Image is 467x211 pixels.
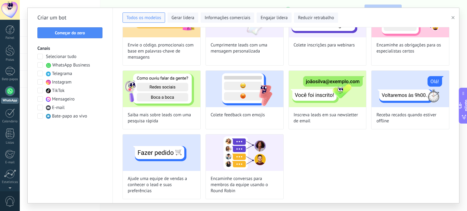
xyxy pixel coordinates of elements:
[37,27,102,38] button: Começar do zero
[52,88,64,94] font: TikTok
[171,15,194,21] font: Gerar lidera
[52,71,72,77] font: Telegrama
[123,134,200,171] img: Ajude uma equipe de vendas a conhecer o lead e suas preferências
[211,176,268,194] font: Encaminhe conversas para membros da equipe usando o Round Robin
[372,71,449,107] img: Receba recados quando estiver offline
[128,42,194,60] font: Envie o código. promocionais com base em palavras-chave de mensagens
[2,119,17,124] font: Calendário
[205,15,250,21] font: Informações comerciais
[6,141,14,145] font: Listas
[37,46,50,51] font: Canais
[298,15,334,21] font: Reduzir retrabalho
[294,42,355,48] font: Colete inscrições para webinars
[55,30,85,36] font: Começar do zero
[126,15,161,21] font: Todos os modelos
[376,42,441,54] font: Encaminhe as obrigações para os especialistas certos
[52,96,74,102] font: Mensageiro
[289,71,366,107] img: Inscreva leads em sua newsletter de email
[3,98,17,103] font: WhatsApp
[123,71,200,107] img: Saiba mais sobre leads com uma pesquisa rápida
[52,62,90,68] font: WhatsApp Business
[128,112,191,124] font: Saiba mais sobre leads com uma pesquisa rápida
[211,42,268,54] font: Cumprimente leads com uma mensagem personalizada
[5,160,14,165] font: E-mail
[5,36,14,40] font: Painel
[46,54,76,60] font: Selecionar tudo
[261,15,288,21] font: Engajar lidera
[168,12,198,23] button: Gerar lidera
[294,112,358,124] font: Inscreva leads em sua newsletter de email
[123,12,165,23] button: Todos os modelos
[52,105,64,111] font: E-mail
[376,112,436,124] font: Receba recados quando estiver offline
[211,112,265,118] font: Colete feedback com emojis
[206,71,283,107] img: Colete feedback com emojis
[201,12,254,23] button: Informações comerciais
[6,58,14,62] font: Pistas
[206,134,283,171] img: Encaminhe conversas para membros da equipe usando o Round Robin
[37,14,66,21] font: Criar um bot
[52,113,87,119] font: Bate-papo ao vivo
[2,77,18,81] font: Bate-papos
[52,79,71,85] font: Instagram
[128,176,187,194] font: Ajude uma equipe de vendas a conhecer o lead e suas preferências
[257,12,292,23] button: Engajar lidera
[294,12,338,23] button: Reduzir retrabalho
